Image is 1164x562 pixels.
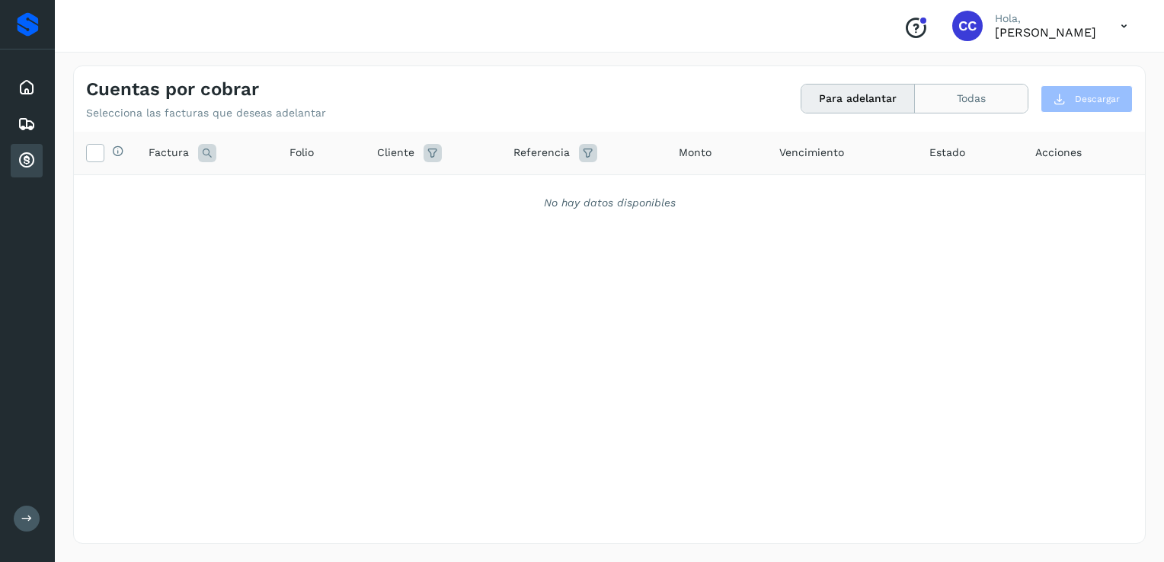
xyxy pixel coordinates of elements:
[679,145,712,161] span: Monto
[801,85,915,113] button: Para adelantar
[513,145,570,161] span: Referencia
[995,25,1096,40] p: Carlos Cardiel Castro
[1035,145,1082,161] span: Acciones
[11,144,43,177] div: Cuentas por cobrar
[929,145,965,161] span: Estado
[1041,85,1133,113] button: Descargar
[11,71,43,104] div: Inicio
[11,107,43,141] div: Embarques
[915,85,1028,113] button: Todas
[1075,92,1120,106] span: Descargar
[86,107,326,120] p: Selecciona las facturas que deseas adelantar
[289,145,314,161] span: Folio
[779,145,844,161] span: Vencimiento
[995,12,1096,25] p: Hola,
[377,145,414,161] span: Cliente
[149,145,189,161] span: Factura
[94,195,1125,211] div: No hay datos disponibles
[86,78,259,101] h4: Cuentas por cobrar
